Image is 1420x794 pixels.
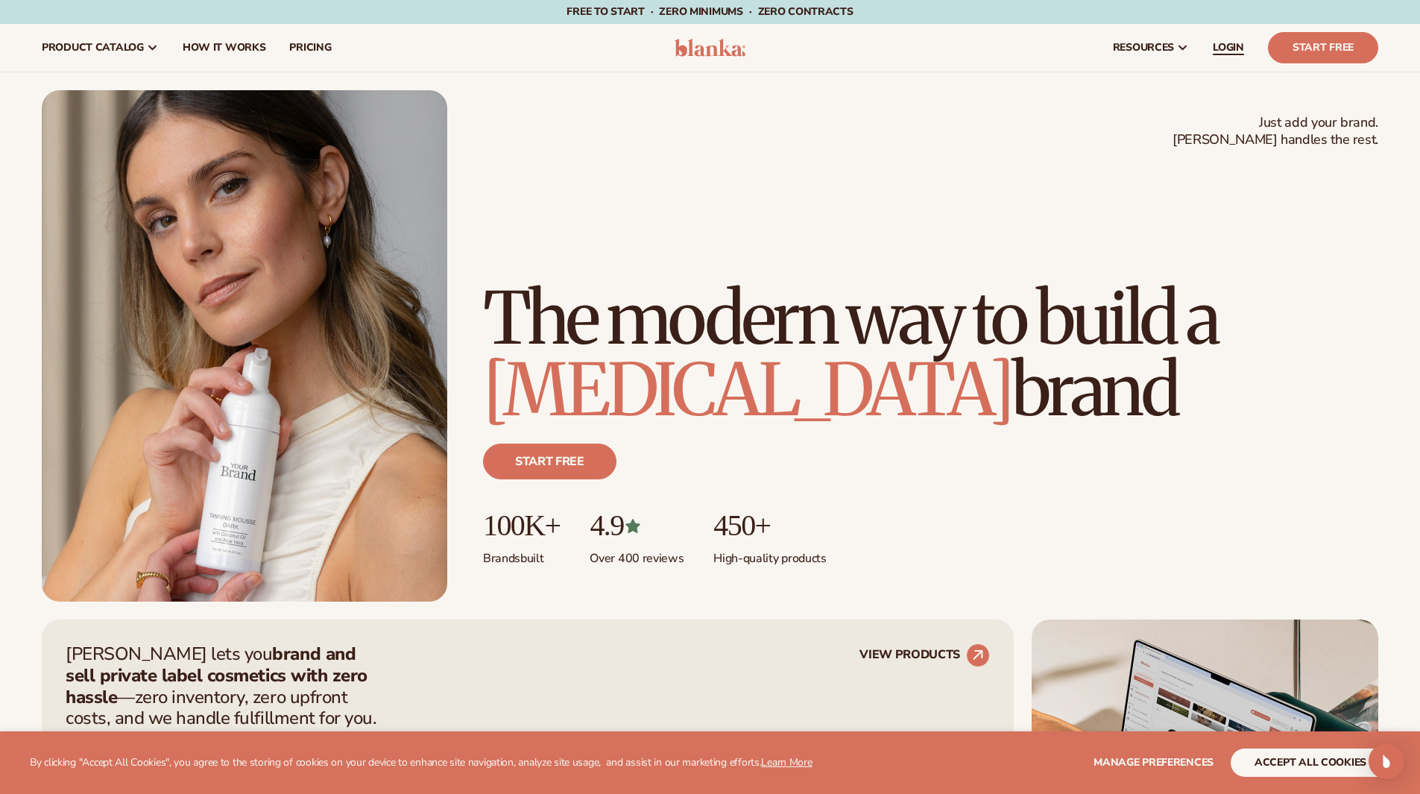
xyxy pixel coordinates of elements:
span: pricing [289,42,331,54]
p: Over 400 reviews [590,542,684,567]
a: product catalog [30,24,171,72]
h1: The modern way to build a brand [483,283,1378,426]
p: 450+ [713,509,826,542]
p: High-quality products [713,542,826,567]
span: Just add your brand. [PERSON_NAME] handles the rest. [1173,114,1378,149]
span: How It Works [183,42,266,54]
strong: brand and sell private label cosmetics with zero hassle [66,642,367,709]
p: 100K+ [483,509,560,542]
a: Learn More [761,755,812,769]
span: Manage preferences [1094,755,1214,769]
img: logo [675,39,745,57]
a: LOGIN [1201,24,1256,72]
span: [MEDICAL_DATA] [483,345,1012,435]
a: pricing [277,24,343,72]
p: [PERSON_NAME] lets you —zero inventory, zero upfront costs, and we handle fulfillment for you. [66,643,386,729]
button: Manage preferences [1094,749,1214,777]
p: 4.9 [590,509,684,542]
p: By clicking "Accept All Cookies", you agree to the storing of cookies on your device to enhance s... [30,757,812,769]
a: Start free [483,444,616,479]
a: VIEW PRODUCTS [859,643,990,667]
a: Start Free [1268,32,1378,63]
img: Female holding tanning mousse. [42,90,447,602]
a: resources [1101,24,1201,72]
span: LOGIN [1213,42,1244,54]
span: resources [1113,42,1174,54]
a: How It Works [171,24,278,72]
p: Brands built [483,542,560,567]
button: accept all cookies [1231,749,1390,777]
span: product catalog [42,42,144,54]
span: Free to start · ZERO minimums · ZERO contracts [567,4,853,19]
div: Open Intercom Messenger [1369,743,1404,779]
